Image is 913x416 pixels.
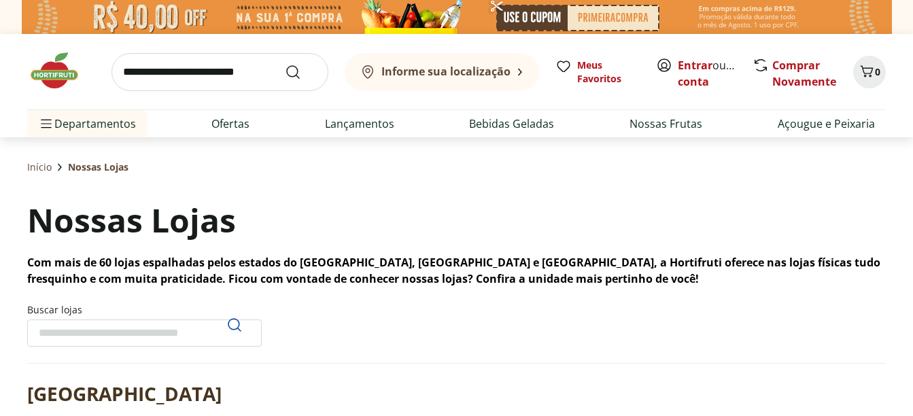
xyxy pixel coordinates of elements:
a: Entrar [678,58,712,73]
label: Buscar lojas [27,303,262,347]
span: Departamentos [38,107,136,140]
a: Bebidas Geladas [469,116,554,132]
button: Informe sua localização [345,53,539,91]
span: ou [678,57,738,90]
span: Nossas Lojas [68,160,128,174]
span: Meus Favoritos [577,58,640,86]
a: Nossas Frutas [630,116,702,132]
button: Carrinho [853,56,886,88]
a: Início [27,160,52,174]
h1: Nossas Lojas [27,197,236,243]
input: Buscar lojasPesquisar [27,319,262,347]
a: Comprar Novamente [772,58,836,89]
span: 0 [875,65,880,78]
button: Menu [38,107,54,140]
input: search [111,53,328,91]
b: Informe sua localização [381,64,511,79]
a: Açougue e Peixaria [778,116,875,132]
h2: [GEOGRAPHIC_DATA] [27,380,222,407]
a: Meus Favoritos [555,58,640,86]
p: Com mais de 60 lojas espalhadas pelos estados do [GEOGRAPHIC_DATA], [GEOGRAPHIC_DATA] e [GEOGRAPH... [27,254,886,287]
a: Criar conta [678,58,753,89]
img: Hortifruti [27,50,95,91]
a: Ofertas [211,116,249,132]
a: Lançamentos [325,116,394,132]
button: Pesquisar [218,309,251,341]
button: Submit Search [285,64,317,80]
